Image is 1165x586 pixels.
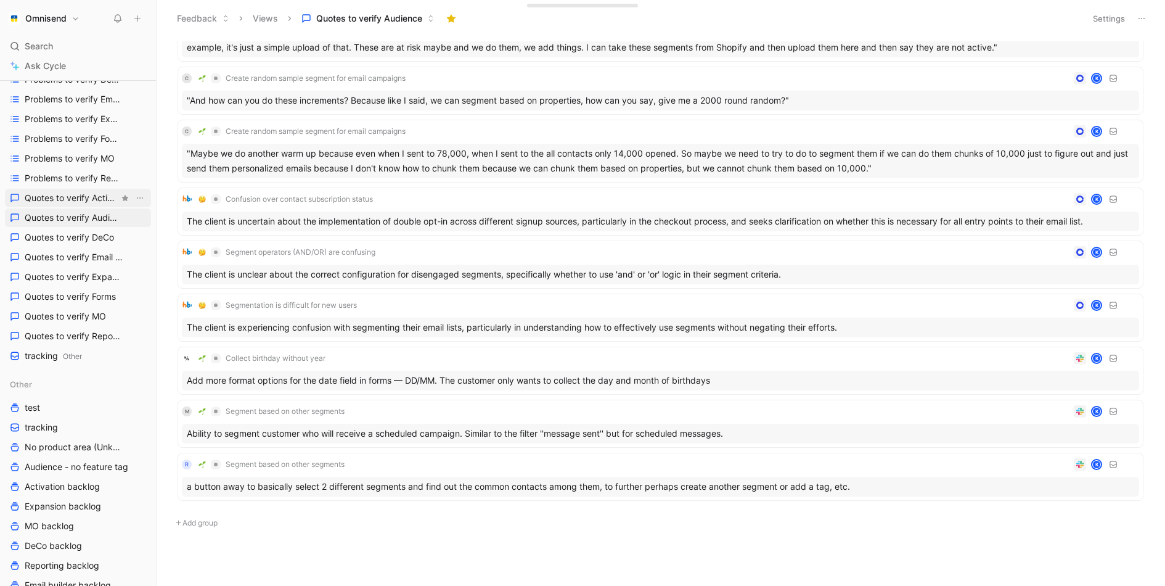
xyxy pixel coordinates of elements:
img: 🤔 [198,249,206,256]
a: Quotes to verify Email builder [5,248,151,266]
img: logo [182,300,192,310]
div: Other [5,375,151,394]
div: The client is uncertain about the implementation of double opt-in across different signup sources... [182,212,1139,231]
img: 🌱 [198,408,206,415]
span: Problems to verify MO [25,152,115,165]
img: 🌱 [198,128,206,135]
div: Search [5,37,151,56]
span: Problems to verify Expansion [25,113,123,125]
span: Create random sample segment for email campaigns [226,126,406,136]
a: Problems to verify Email Builder [5,90,151,109]
a: tracking [5,418,151,437]
span: Other [63,352,82,361]
span: Quotes to verify MO [25,310,106,323]
span: test [25,402,40,414]
div: The client is experiencing confusion with segmenting their email lists, particularly in understan... [182,318,1139,337]
button: OmnisendOmnisend [5,10,83,27]
a: No product area (Unknowns) [5,438,151,456]
button: Feedback [171,9,235,28]
a: C🌱Create random sample segment for email campaignsK"Maybe we do another warm up because even when... [178,120,1143,183]
span: DeCo backlog [25,540,82,552]
span: Segmentation is difficult for new users [226,300,357,310]
img: logo [182,194,192,204]
div: K [1092,74,1101,83]
a: Quotes to verify Forms [5,287,151,306]
a: Problems to verify Forms [5,130,151,148]
span: tracking [25,421,58,434]
a: DeCo backlog [5,537,151,555]
div: M [182,406,192,416]
a: Quotes to verify Reporting [5,327,151,345]
a: M🌱Segment based on other segmentsKAbility to segment customer who will receive a scheduled campai... [178,400,1143,448]
img: 🌱 [198,75,206,82]
button: 🤔Segmentation is difficult for new users [194,298,361,313]
span: Other [10,378,32,390]
button: Views [247,9,284,28]
button: 🌱Create random sample segment for email campaigns [194,124,410,139]
div: "And how can you do these increments? Because like I said, we can segment based on properties, ho... [182,91,1139,110]
img: 🌱 [198,355,206,362]
span: Expansion backlog [25,500,101,513]
div: C [182,126,192,136]
button: Settings [1087,10,1130,27]
button: View actions [134,192,146,204]
div: C [182,73,192,83]
a: Problems to verify Reporting [5,169,151,188]
span: Quotes to verify Forms [25,291,116,303]
div: K [1092,195,1101,204]
button: Quotes to verify Audience [296,9,440,28]
span: Quotes to verify Activation [25,192,119,204]
span: Search [25,39,53,54]
a: logo🤔Segmentation is difficult for new usersKThe client is experiencing confusion with segmenting... [178,294,1143,342]
a: logo🌱Collect birthday without yearKAdd more format options for the date field in forms — DD/MM. T... [178,347,1143,395]
a: Activation backlog [5,477,151,496]
a: Quotes to verify DeCo [5,228,151,247]
img: 🌱 [198,461,206,468]
div: Add more format options for the date field in forms — DD/MM. The customer only wants to collect t... [182,371,1139,390]
div: R [182,460,192,469]
div: K [1092,407,1101,416]
button: 🤔Segment operators (AND/OR) are confusing [194,245,380,260]
a: Reporting backlog [5,556,151,575]
span: No product area (Unknowns) [25,441,123,453]
img: logo [182,353,192,363]
span: tracking [25,350,82,363]
img: 🤔 [198,196,206,203]
span: MO backlog [25,520,74,532]
a: Quotes to verify MO [5,307,151,326]
a: trackingOther [5,347,151,365]
span: Quotes to verify Reporting [25,330,121,342]
a: Expansion backlog [5,497,151,516]
div: K [1092,248,1101,257]
div: The client is unclear about the correct configuration for disengaged segments, specifically wheth... [182,265,1139,284]
span: Quotes to verify Expansion [25,271,122,283]
span: Quotes to verify Audience [25,212,121,224]
button: Add group [171,516,1150,530]
a: Quotes to verify Audience [5,208,151,227]
a: Audience - no feature tag [5,458,151,476]
a: C🌱Create random sample segment for email campaignsK"And how can you do these increments? Because ... [178,67,1143,115]
span: Ask Cycle [25,59,66,73]
span: Confusion over contact subscription status [226,194,373,204]
span: Reporting backlog [25,559,99,572]
div: "Maybe we do another warm up because even when I sent to 78,000, when I sent to the all contacts ... [182,144,1139,178]
div: Ability to segment customer who will receive a scheduled campaign. Similar to the filter ''messag... [182,424,1139,444]
img: logo [182,247,192,257]
a: Problems to verify MO [5,149,151,168]
a: R🌱Segment based on other segmentsKa button away to basically select 2 different segments and find... [178,453,1143,501]
a: Quotes to verify ActivationView actions [5,189,151,207]
a: Ask Cycle [5,57,151,75]
span: Segment operators (AND/OR) are confusing [226,247,375,257]
button: 🌱Create random sample segment for email campaigns [194,71,410,86]
button: 🌱Collect birthday without year [194,351,330,366]
a: Problems to verify Expansion [5,110,151,128]
span: Quotes to verify DeCo [25,231,114,244]
a: test [5,398,151,417]
a: logo🤔Confusion over contact subscription statusKThe client is uncertain about the implementation ... [178,188,1143,236]
span: Segment based on other segments [226,406,345,416]
div: K [1092,354,1101,363]
button: 🌱Segment based on other segments [194,457,349,472]
img: Omnisend [8,12,20,25]
img: 🤔 [198,302,206,309]
div: K [1092,460,1101,469]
